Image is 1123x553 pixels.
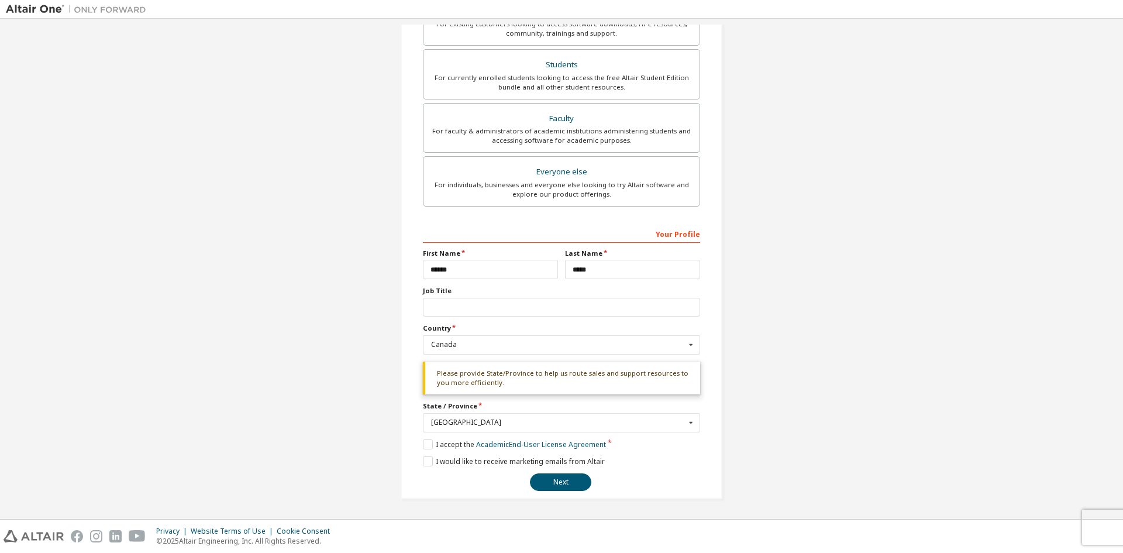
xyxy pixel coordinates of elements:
div: Your Profile [423,224,700,243]
div: Everyone else [430,164,693,180]
div: Canada [431,341,685,348]
div: For existing customers looking to access software downloads, HPC resources, community, trainings ... [430,19,693,38]
div: Students [430,57,693,73]
div: [GEOGRAPHIC_DATA] [431,419,685,426]
label: I accept the [423,439,606,449]
img: facebook.svg [71,530,83,542]
img: instagram.svg [90,530,102,542]
div: For currently enrolled students looking to access the free Altair Student Edition bundle and all ... [430,73,693,92]
div: For individuals, businesses and everyone else looking to try Altair software and explore our prod... [430,180,693,199]
div: Cookie Consent [277,527,337,536]
img: Altair One [6,4,152,15]
div: Please provide State/Province to help us route sales and support resources to you more efficiently. [423,362,700,395]
img: youtube.svg [129,530,146,542]
label: Last Name [565,249,700,258]
div: Faculty [430,111,693,127]
label: First Name [423,249,558,258]
div: Website Terms of Use [191,527,277,536]
div: For faculty & administrators of academic institutions administering students and accessing softwa... [430,126,693,145]
img: altair_logo.svg [4,530,64,542]
label: Country [423,324,700,333]
p: © 2025 Altair Engineering, Inc. All Rights Reserved. [156,536,337,546]
button: Next [530,473,591,491]
div: Privacy [156,527,191,536]
label: State / Province [423,401,700,411]
img: linkedin.svg [109,530,122,542]
a: Academic End-User License Agreement [476,439,606,449]
label: Job Title [423,286,700,296]
label: I would like to receive marketing emails from Altair [423,456,605,466]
